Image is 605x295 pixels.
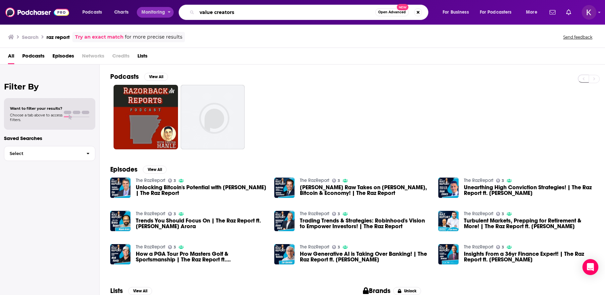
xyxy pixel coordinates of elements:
[4,151,81,156] span: Select
[397,4,409,10] span: New
[4,135,95,141] p: Saved Searches
[300,251,430,262] a: How Generative AI is Taking Over Banking! | The Raz Report ft. Zor Gorelov
[363,287,390,295] h2: Brands
[464,218,594,229] a: Turbulent Markets, Prepping for Retirement & More! | The Raz Report ft. Kyle Hurley
[464,251,594,262] a: Insights From a 36yr Finance Expert! | The Raz Report ft. John Nowicki
[480,8,512,17] span: For Podcasters
[197,7,375,18] input: Search podcasts, credits, & more...
[274,244,295,264] img: How Generative AI is Taking Over Banking! | The Raz Report ft. Zor Gorelov
[561,34,594,40] button: Send feedback
[5,6,69,19] img: Podchaser - Follow, Share and Rate Podcasts
[300,251,430,262] span: How Generative AI is Taking Over Banking! | The Raz Report ft. [PERSON_NAME]
[82,8,102,17] span: Podcasts
[300,178,329,183] a: The RazReport
[378,11,406,14] span: Open Advanced
[521,7,546,18] button: open menu
[137,51,147,64] span: Lists
[110,73,168,81] a: PodcastsView All
[300,185,430,196] span: [PERSON_NAME] Raw Takes on [PERSON_NAME], Bitcoin & Economy! | The Raz Report
[82,51,104,64] span: Networks
[128,287,152,295] button: View All
[464,178,493,183] a: The RazReport
[168,212,176,216] a: 3
[110,244,130,264] img: How a PGA Tour Pro Masters Golf & Sportsmanship | The Raz Report ft. Nick Hardy
[582,5,596,20] img: User Profile
[185,5,435,20] div: Search podcasts, credits, & more...
[582,259,598,275] div: Open Intercom Messenger
[300,244,329,250] a: The RazReport
[114,8,129,17] span: Charts
[136,218,266,229] span: Trends You Should Focus On | The Raz Report ft. [PERSON_NAME] Arora
[547,7,558,18] a: Show notifications dropdown
[502,246,504,249] span: 3
[274,178,295,198] img: Anthony Scaramucci's Raw Takes on Trump, Bitcoin & Economy! | The Raz Report
[110,178,130,198] img: Unlocking Bitcoin's Potential with Tim Draper | The Raz Report
[338,179,340,182] span: 3
[136,211,165,217] a: The RazReport
[174,179,176,182] span: 3
[464,185,594,196] a: Unearthing High Conviction Strategies! | The Raz Report ft. Sean Emory
[502,179,504,182] span: 3
[136,244,165,250] a: The RazReport
[332,212,340,216] a: 3
[110,287,123,295] h2: Lists
[141,8,165,17] span: Monitoring
[110,73,139,81] h2: Podcasts
[136,185,266,196] span: Unlocking Bitcoin's Potential with [PERSON_NAME] | The Raz Report
[168,179,176,183] a: 3
[22,34,39,40] h3: Search
[143,166,167,174] button: View All
[46,34,70,40] h3: raz report
[274,211,295,231] img: Trading Trends & Strategies: Robinhood's Vision to Empower Investors! | The Raz Report
[526,8,537,17] span: More
[75,33,124,41] a: Try an exact match
[338,213,340,216] span: 3
[300,211,329,217] a: The RazReport
[443,8,469,17] span: For Business
[110,7,132,18] a: Charts
[4,146,95,161] button: Select
[110,165,167,174] a: EpisodesView All
[496,245,504,249] a: 3
[393,287,421,295] button: Unlock
[112,51,130,64] span: Credits
[110,287,152,295] a: ListsView All
[174,246,176,249] span: 3
[464,244,493,250] a: The RazReport
[10,106,62,111] span: Want to filter your results?
[22,51,44,64] a: Podcasts
[464,185,594,196] span: Unearthing High Conviction Strategies! | The Raz Report ft. [PERSON_NAME]
[137,7,174,18] button: open menu
[582,5,596,20] button: Show profile menu
[10,113,62,122] span: Choose a tab above to access filters.
[125,33,182,41] span: for more precise results
[438,244,459,264] img: Insights From a 36yr Finance Expert! | The Raz Report ft. John Nowicki
[300,185,430,196] a: Anthony Scaramucci's Raw Takes on Trump, Bitcoin & Economy! | The Raz Report
[332,179,340,183] a: 3
[464,218,594,229] span: Turbulent Markets, Prepping for Retirement & More! | The Raz Report ft. [PERSON_NAME]
[496,212,504,216] a: 3
[464,251,594,262] span: Insights From a 36yr Finance Expert! | The Raz Report ft. [PERSON_NAME]
[52,51,74,64] a: Episodes
[332,245,340,249] a: 3
[582,5,596,20] span: Logged in as kwignall
[438,211,459,231] img: Turbulent Markets, Prepping for Retirement & More! | The Raz Report ft. Kyle Hurley
[110,211,130,231] img: Trends You Should Focus On | The Raz Report ft. Nigam Arora
[136,251,266,262] a: How a PGA Tour Pro Masters Golf & Sportsmanship | The Raz Report ft. Nick Hardy
[464,211,493,217] a: The RazReport
[438,178,459,198] img: Unearthing High Conviction Strategies! | The Raz Report ft. Sean Emory
[338,246,340,249] span: 3
[300,218,430,229] a: Trading Trends & Strategies: Robinhood's Vision to Empower Investors! | The Raz Report
[168,245,176,249] a: 3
